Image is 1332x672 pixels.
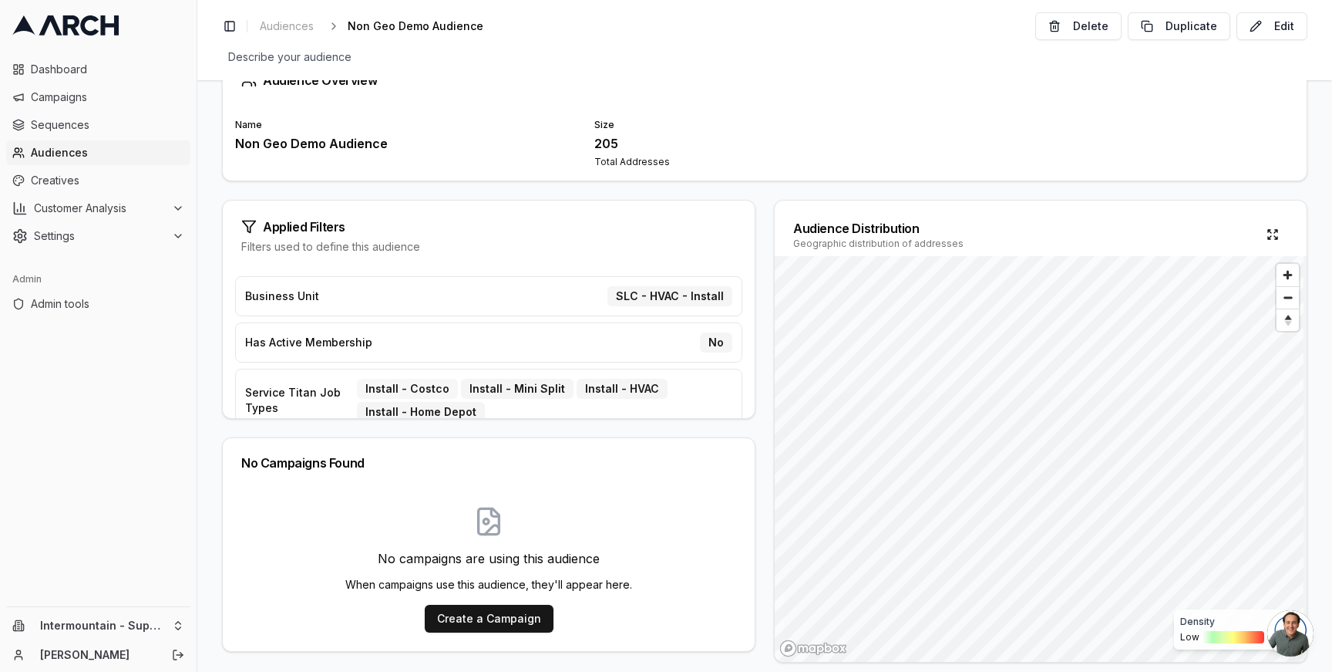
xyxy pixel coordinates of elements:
div: Install - Costco [357,379,458,399]
button: Edit [1236,12,1307,40]
span: Business Unit [245,289,319,304]
a: Dashboard [6,57,190,82]
span: Admin tools [31,296,184,312]
div: Geographic distribution of addresses [793,238,964,250]
div: Applied Filters [241,219,736,235]
div: Install - HVAC [577,379,668,399]
button: Intermountain - Superior Water & Air [6,613,190,638]
span: Creatives [31,173,184,188]
p: No campaigns are using this audience [345,549,632,568]
button: Duplicate [1128,12,1230,40]
a: Open chat [1267,610,1313,657]
button: Customer Analysis [6,196,190,221]
p: When campaigns use this audience, they'll appear here. [345,577,632,593]
button: Create a Campaign [425,605,553,633]
span: Reset bearing to north [1274,311,1300,329]
span: Non Geo Demo Audience [348,19,483,34]
div: Non Geo Demo Audience [235,134,576,153]
div: Audience Overview [241,73,1288,88]
span: Settings [34,228,166,244]
button: Log out [167,644,189,666]
div: Audience Distribution [793,219,964,238]
span: Intermountain - Superior Water & Air [40,619,166,633]
button: Reset bearing to north [1276,309,1299,331]
span: Low [1180,631,1199,643]
a: Campaigns [6,85,190,110]
a: Audiences [6,140,190,165]
span: Service Titan Job Types [245,385,357,416]
div: Install - Mini Split [461,379,573,399]
div: Size [594,119,935,131]
span: Customer Analysis [34,201,166,216]
a: Sequences [6,113,190,137]
button: Zoom in [1276,264,1299,286]
div: SLC - HVAC - Install [607,286,732,306]
div: Name [235,119,576,131]
button: Zoom out [1276,286,1299,309]
span: Audiences [260,19,314,34]
span: Dashboard [31,62,184,77]
a: Mapbox homepage [779,640,847,657]
div: No [700,333,732,353]
span: Audiences [31,145,184,160]
span: Describe your audience [222,46,358,68]
span: Sequences [31,117,184,133]
nav: breadcrumb [254,15,508,37]
div: No Campaigns Found [241,457,736,469]
a: Creatives [6,168,190,193]
div: Admin [6,267,190,292]
a: [PERSON_NAME] [40,647,155,663]
a: Admin tools [6,292,190,316]
div: Install - Home Depot [357,402,485,422]
button: Settings [6,224,190,248]
button: Delete [1035,12,1122,40]
div: Total Addresses [594,156,935,168]
div: Density [1180,616,1288,628]
span: Zoom out [1276,287,1299,309]
div: 205 [594,134,935,153]
span: Has Active Membership [245,335,372,350]
canvas: Map [775,256,1303,662]
span: Campaigns [31,89,184,105]
a: Audiences [254,15,320,37]
div: Filters used to define this audience [241,239,736,255]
